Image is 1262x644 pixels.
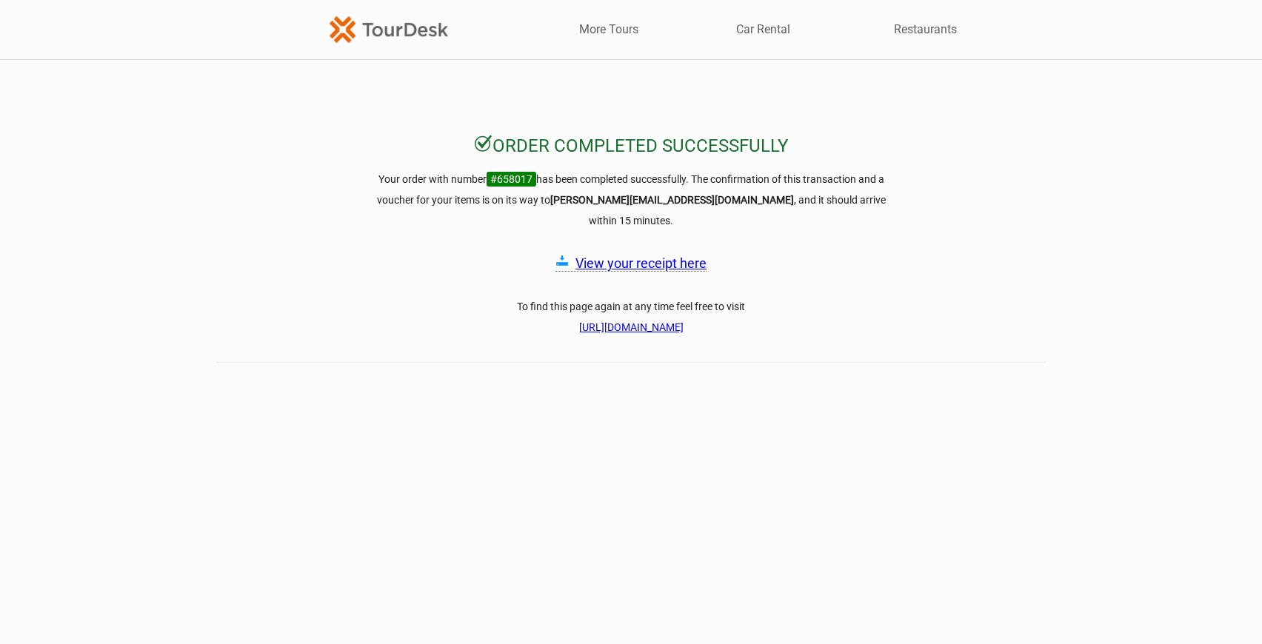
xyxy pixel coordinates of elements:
[487,172,536,187] span: #658017
[579,321,684,333] a: [URL][DOMAIN_NAME]
[330,16,448,42] img: TourDesk-logo-td-orange-v1.png
[579,21,638,38] a: More Tours
[894,21,957,38] a: Restaurants
[364,296,898,338] h3: To find this page again at any time feel free to visit
[364,169,898,231] h3: Your order with number has been completed successfully. The confirmation of this transaction and ...
[575,255,707,271] a: View your receipt here
[216,364,1046,623] iframe: How was your booking experience? Give us feedback.
[550,194,794,206] strong: [PERSON_NAME][EMAIL_ADDRESS][DOMAIN_NAME]
[736,21,790,38] a: Car Rental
